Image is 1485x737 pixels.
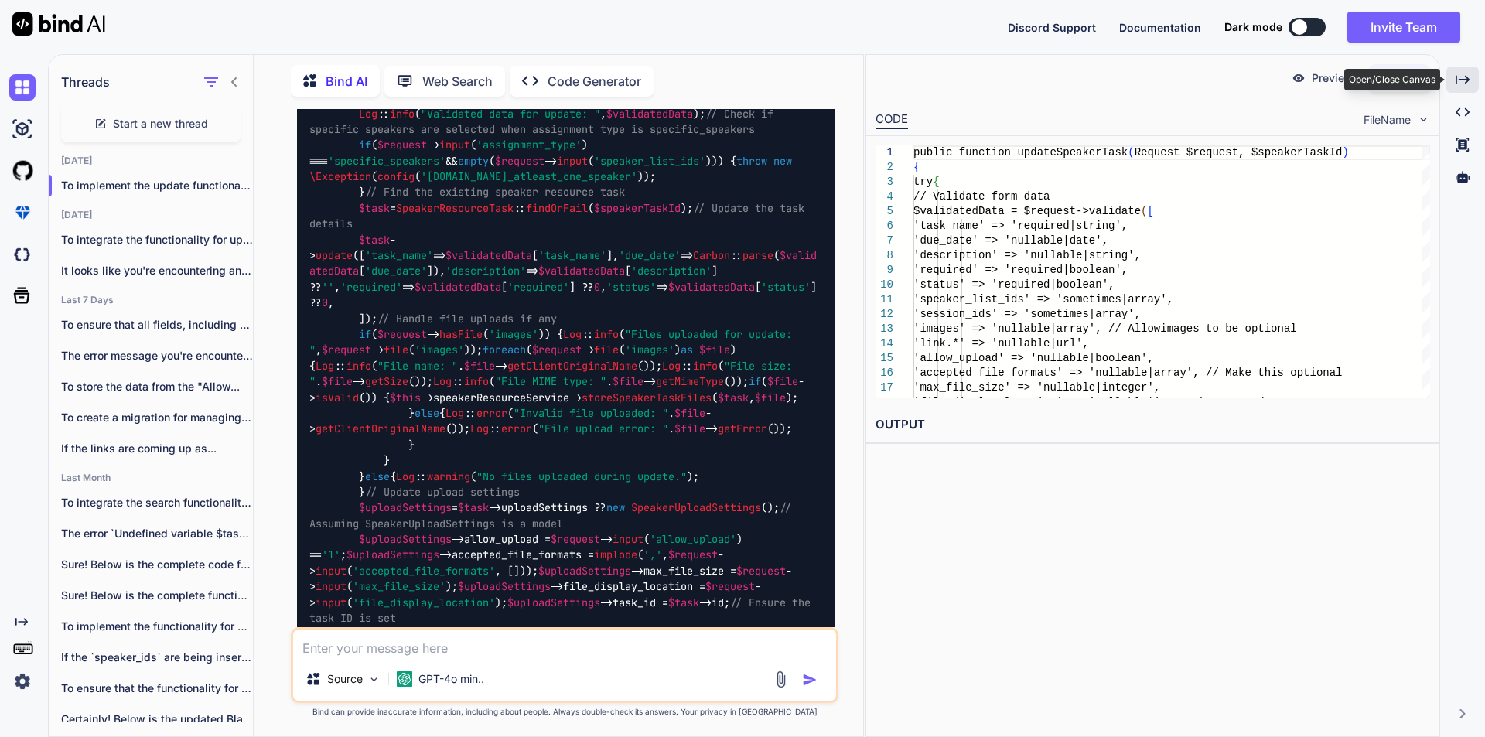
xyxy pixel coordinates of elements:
span: foreach [483,343,526,357]
h1: Threads [61,73,110,91]
span: 'file_display_location' => 'nullable|i [913,396,1160,408]
span: 'allow_upload' [650,532,736,546]
span: $file [464,359,495,373]
span: "File upload error: " [538,422,668,436]
span: getSize [365,375,408,389]
span: hasFile [439,327,483,341]
span: 'max_file_size' => 'nullable|integer', [913,381,1160,394]
span: $task [668,595,699,609]
span: 'accepted_file_formats' [353,564,495,578]
span: file [384,343,408,357]
button: Invite Team [1347,12,1460,43]
span: $validatedData [668,280,755,294]
span: 'due_date' [619,248,681,262]
span: 'max_file_size' [353,580,445,594]
span: $request [322,343,371,357]
span: "Files uploaded for update: " [309,327,798,357]
span: $file [767,375,798,389]
span: input [613,532,643,546]
span: Documentation [1119,21,1201,34]
span: 'status' => 'required|boolean', [913,278,1115,291]
img: preview [1292,71,1306,85]
button: Documentation [1119,19,1201,36]
span: 'due_date' [365,264,427,278]
span: throw [736,154,767,168]
span: Log [359,107,377,121]
div: 16 [876,366,893,380]
span: info [693,359,718,373]
span: $file [613,375,643,389]
button: Discord Support [1008,19,1096,36]
img: attachment [772,670,790,688]
p: Source [327,671,363,687]
span: $uploadSettings [359,532,452,546]
span: info [594,327,619,341]
p: If the links are coming up as... [61,441,253,456]
span: 'required' [340,280,402,294]
span: $speakerTaskId [594,201,681,215]
span: 'images' [625,343,674,357]
span: $uploadSettings [458,580,551,594]
img: Bind AI [12,12,105,36]
div: 11 [876,292,893,307]
span: $file [674,406,705,420]
p: Bind can provide inaccurate information, including about people. Always double-check its answers.... [291,706,838,718]
span: error [476,406,507,420]
span: input [316,595,346,609]
span: input [439,138,470,152]
span: file [594,343,619,357]
span: ( [1141,205,1147,217]
span: // Update upload settings [365,485,520,499]
span: $this [390,391,421,404]
div: 5 [876,204,893,219]
p: Sure! Below is the complete code for... [61,557,253,572]
div: 8 [876,248,893,263]
span: if [749,375,761,389]
p: To create a migration for managing the... [61,410,253,425]
span: 'description' [445,264,526,278]
span: input [316,564,346,578]
span: 'status' [761,280,811,294]
span: if [359,138,371,152]
span: $request [377,327,427,341]
img: settings [9,668,36,694]
span: $validatedData [606,107,693,121]
div: 4 [876,189,893,204]
span: '[DOMAIN_NAME]_atleast_one_speaker' [421,169,637,183]
span: '' [322,280,334,294]
span: $request [532,343,582,357]
h2: OUTPUT [866,407,1439,443]
p: Bind AI [326,72,367,90]
span: getClientOriginalName [316,422,445,436]
span: else [415,406,439,420]
span: $task [359,233,390,247]
h2: Last 7 Days [49,294,253,306]
span: $request [377,138,427,152]
p: To implement the functionality for editing and... [61,619,253,634]
span: 'due_date' => 'nullable|date', [913,234,1108,247]
div: 12 [876,307,893,322]
span: Log [470,422,489,436]
div: CODE [876,111,908,129]
img: GPT-4o mini [397,671,412,687]
span: { [913,161,920,173]
span: $file [755,391,786,404]
span: storeSpeakerTaskFiles [582,391,712,404]
p: To implement the update functionality fo... [61,178,253,193]
span: $file [699,343,730,357]
span: "File size: " [309,359,798,388]
span: $file [322,375,353,389]
span: new [773,154,792,168]
span: 0 [594,280,600,294]
span: Request $request, $speakerTaskId [1134,146,1342,159]
span: 'specific_speakers' [328,154,445,168]
img: githubLight [9,158,36,184]
span: $uploadSettings [346,548,439,562]
span: rray', // Make this optional [1160,367,1342,379]
p: The error message you're encountering, "The images.0... [61,348,253,363]
span: $uploadSettings [538,564,631,578]
span: getError [718,422,767,436]
span: '1' [322,548,340,562]
span: ',' [643,548,662,562]
span: 'images' [415,343,464,357]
